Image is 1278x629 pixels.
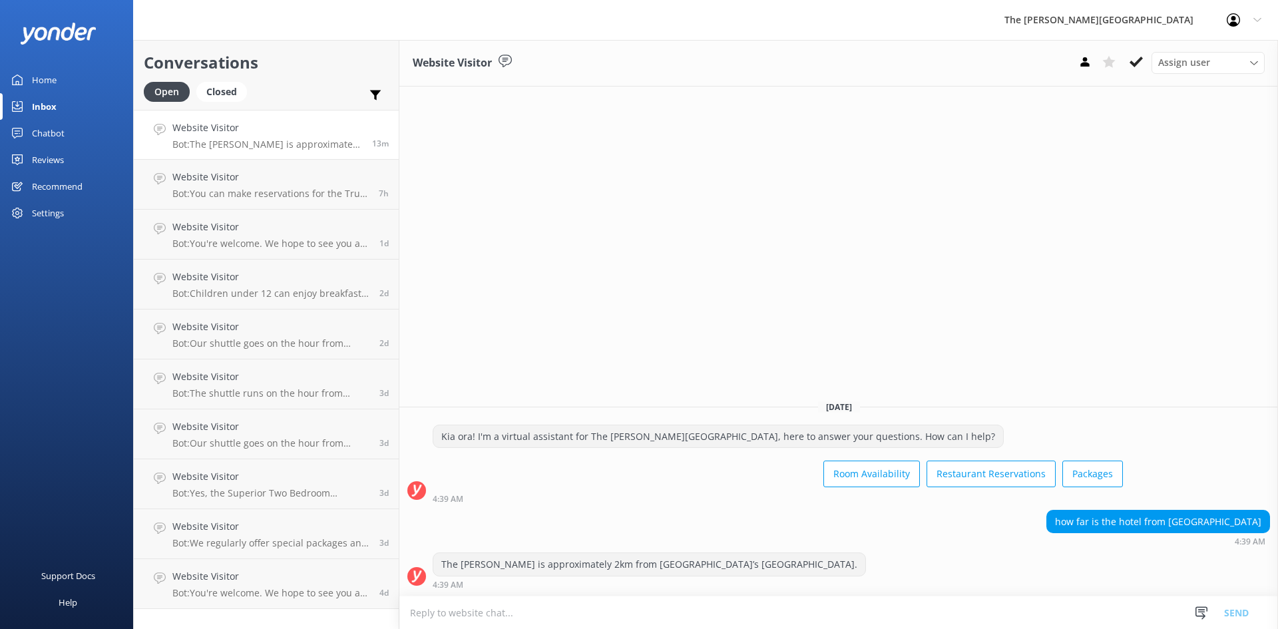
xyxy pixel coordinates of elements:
a: Website VisitorBot:You're welcome. We hope to see you at The [PERSON_NAME][GEOGRAPHIC_DATA] soon!1d [134,210,399,260]
p: Bot: You're welcome. We hope to see you at The [PERSON_NAME][GEOGRAPHIC_DATA] soon! [172,587,369,599]
div: Kia ora! I'm a virtual assistant for The [PERSON_NAME][GEOGRAPHIC_DATA], here to answer your ques... [433,425,1003,448]
div: Assign User [1152,52,1265,73]
span: [DATE] [818,401,860,413]
span: Assign user [1158,55,1210,70]
p: Bot: Yes, the Superior Two Bedroom Apartment includes laundry facilities, which means it has a wa... [172,487,369,499]
div: Inbox [32,93,57,120]
h4: Website Visitor [172,270,369,284]
p: Bot: We regularly offer special packages and promotions. Please check our website or contact us d... [172,537,369,549]
a: Website VisitorBot:Our shuttle goes on the hour from 8:00am, returning at 15 minutes past the hou... [134,409,399,459]
a: Open [144,84,196,99]
button: Restaurant Reservations [927,461,1056,487]
h4: Website Visitor [172,319,369,334]
div: how far is the hotel from [GEOGRAPHIC_DATA] [1047,511,1269,533]
p: Bot: The [PERSON_NAME] is approximately 2km from [GEOGRAPHIC_DATA]’s [GEOGRAPHIC_DATA]. [172,138,362,150]
h4: Website Visitor [172,220,369,234]
p: Bot: Our shuttle goes on the hour from 8:00am, returning at 15 minutes past the hour until 10:15p... [172,437,369,449]
h4: Website Visitor [172,469,369,484]
span: Aug 30 2025 08:11pm (UTC +12:00) Pacific/Auckland [379,537,389,548]
p: Bot: Our shuttle goes on the hour from 8:00am, returning at 15 minutes past the hour, up until 10... [172,337,369,349]
h4: Website Visitor [172,170,369,184]
a: Website VisitorBot:Yes, the Superior Two Bedroom Apartment includes laundry facilities, which mea... [134,459,399,509]
div: Help [59,589,77,616]
p: Bot: Children under 12 can enjoy breakfast for NZ$17.50, while toddlers under 5 eat for free. [172,288,369,300]
div: Sep 03 2025 04:39am (UTC +12:00) Pacific/Auckland [433,494,1123,503]
span: Sep 03 2025 04:39am (UTC +12:00) Pacific/Auckland [372,138,389,149]
a: Website VisitorBot:You're welcome. We hope to see you at The [PERSON_NAME][GEOGRAPHIC_DATA] soon!4d [134,559,399,609]
a: Closed [196,84,254,99]
span: Aug 29 2025 03:14pm (UTC +12:00) Pacific/Auckland [379,587,389,598]
p: Bot: The shuttle runs on the hour from 8:00am, returning at 15 minutes past the hour, up until 10... [172,387,369,399]
strong: 4:39 AM [1235,538,1265,546]
span: Aug 30 2025 08:36pm (UTC +12:00) Pacific/Auckland [379,487,389,499]
div: Support Docs [41,562,95,589]
strong: 4:39 AM [433,581,463,589]
div: Sep 03 2025 04:39am (UTC +12:00) Pacific/Auckland [1046,536,1270,546]
span: Aug 31 2025 08:57am (UTC +12:00) Pacific/Auckland [379,337,389,349]
div: Home [32,67,57,93]
span: Aug 31 2025 11:41am (UTC +12:00) Pacific/Auckland [379,288,389,299]
h2: Conversations [144,50,389,75]
p: Bot: You can make reservations for the True South Dining Room online at [URL][DOMAIN_NAME]. For l... [172,188,369,200]
h3: Website Visitor [413,55,492,72]
div: Closed [196,82,247,102]
a: Website VisitorBot:The shuttle runs on the hour from 8:00am, returning at 15 minutes past the hou... [134,359,399,409]
span: Aug 31 2025 12:07am (UTC +12:00) Pacific/Auckland [379,387,389,399]
div: Sep 03 2025 04:39am (UTC +12:00) Pacific/Auckland [433,580,866,589]
h4: Website Visitor [172,519,369,534]
div: Settings [32,200,64,226]
p: Bot: You're welcome. We hope to see you at The [PERSON_NAME][GEOGRAPHIC_DATA] soon! [172,238,369,250]
h4: Website Visitor [172,369,369,384]
a: Website VisitorBot:Children under 12 can enjoy breakfast for NZ$17.50, while toddlers under 5 eat... [134,260,399,310]
h4: Website Visitor [172,419,369,434]
button: Packages [1062,461,1123,487]
h4: Website Visitor [172,569,369,584]
div: Recommend [32,173,83,200]
h4: Website Visitor [172,120,362,135]
a: Website VisitorBot:The [PERSON_NAME] is approximately 2km from [GEOGRAPHIC_DATA]’s [GEOGRAPHIC_DA... [134,110,399,160]
a: Website VisitorBot:You can make reservations for the True South Dining Room online at [URL][DOMAI... [134,160,399,210]
button: Room Availability [823,461,920,487]
div: Reviews [32,146,64,173]
div: The [PERSON_NAME] is approximately 2km from [GEOGRAPHIC_DATA]’s [GEOGRAPHIC_DATA]. [433,553,865,576]
strong: 4:39 AM [433,495,463,503]
div: Open [144,82,190,102]
span: Sep 01 2025 03:27pm (UTC +12:00) Pacific/Auckland [379,238,389,249]
span: Sep 02 2025 08:58pm (UTC +12:00) Pacific/Auckland [379,188,389,199]
div: Chatbot [32,120,65,146]
span: Aug 30 2025 08:43pm (UTC +12:00) Pacific/Auckland [379,437,389,449]
img: yonder-white-logo.png [20,23,97,45]
a: Website VisitorBot:We regularly offer special packages and promotions. Please check our website o... [134,509,399,559]
a: Website VisitorBot:Our shuttle goes on the hour from 8:00am, returning at 15 minutes past the hou... [134,310,399,359]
